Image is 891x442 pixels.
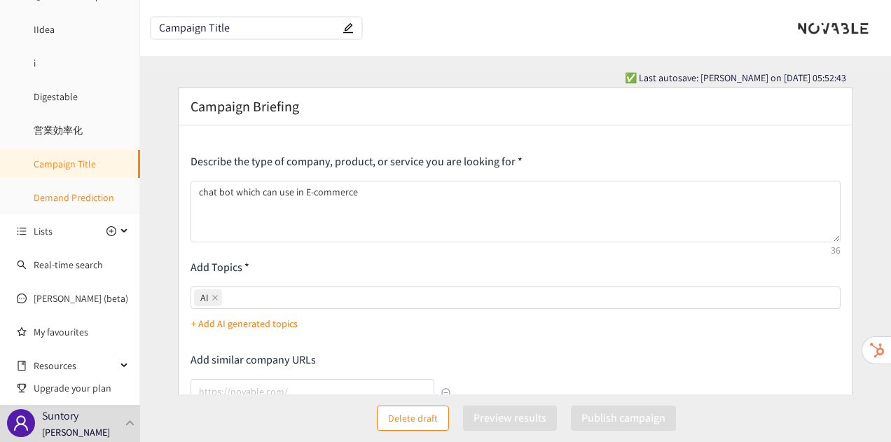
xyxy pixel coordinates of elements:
a: 営業効率化 [34,124,83,137]
span: Lists [34,217,53,245]
a: Campaign Title [34,158,96,170]
p: Add Topics [191,260,841,275]
span: Resources [34,352,116,380]
span: AI [200,290,209,305]
p: Suntory [42,407,78,424]
input: lookalikes url [191,379,434,404]
span: book [17,361,27,371]
h2: Campaign Briefing [191,97,299,116]
span: user [13,415,29,431]
p: Add similar company URLs [191,352,451,368]
span: edit [343,22,354,34]
span: ✅ Last autosave: [PERSON_NAME] on [DATE] 05:52:43 [625,70,846,85]
button: + Add AI generated topics [191,312,298,335]
span: Upgrade your plan [34,374,129,402]
a: My favourites [34,318,129,346]
span: AI [194,289,222,306]
iframe: Chat Widget [821,375,891,442]
a: [PERSON_NAME] (beta) [34,292,128,305]
span: trophy [17,383,27,393]
div: Campaign Briefing [191,97,841,116]
p: + Add AI generated topics [191,316,298,331]
a: IIdea [34,23,55,36]
span: unordered-list [17,226,27,236]
button: Delete draft [377,406,449,431]
span: Delete draft [388,410,438,426]
p: Describe the type of company, product, or service you are looking for [191,154,841,170]
a: Demand Prediction [34,191,114,204]
a: i [34,57,36,69]
a: Digestable [34,90,78,103]
input: AI [225,289,228,306]
span: plus-circle [106,226,116,236]
a: Real-time search [34,258,103,271]
span: close [212,294,219,301]
textarea: chat bot which can use in E-commerce [191,181,841,242]
p: [PERSON_NAME] [42,424,110,440]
